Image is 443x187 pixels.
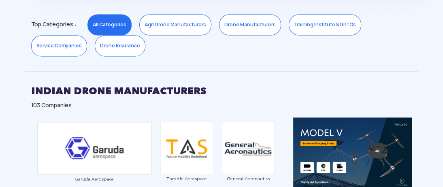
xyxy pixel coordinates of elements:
span: Top Categories : [31,18,76,31]
span: General Aeronautics [222,176,275,181]
h2: INDIAN DRONE MANUFACTURERS [31,81,412,101]
a: Service Companies [31,35,87,56]
img: ic_general.png [222,121,275,174]
img: ic_throttle.png [160,121,213,174]
span: Garuda Aerospace [37,176,152,181]
img: ic_garuda_eco.png [37,121,152,174]
a: Throttle Aerospace [160,144,213,181]
a: Drone Manufacturers [219,14,281,35]
span: Throttle Aerospace [160,176,213,181]
a: All Categories [87,14,132,35]
a: Agri Drone Manufacturers [139,14,211,35]
a: Training Institute & RPTOs [289,14,361,35]
a: General Aeronautics [222,144,275,181]
div: 103 Companies [31,101,412,109]
a: Garuda Aerospace [37,144,152,181]
a: Drone Insurance [95,35,145,56]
